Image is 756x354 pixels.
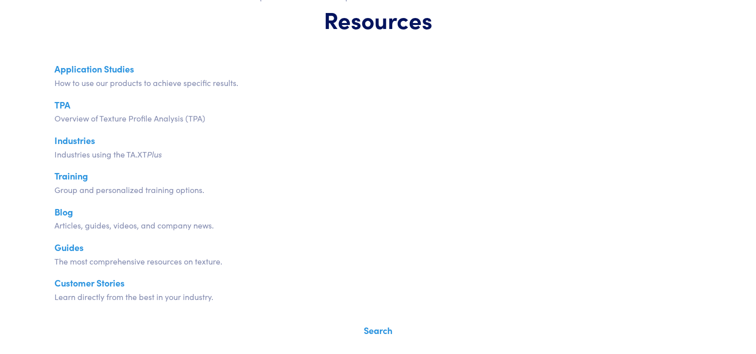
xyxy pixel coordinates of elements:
a: Training [54,169,88,182]
h1: Resources [78,5,678,34]
p: How to use our products to achieve specific results. [54,76,702,89]
a: Blog [54,205,73,218]
a: Customer Stories [54,276,124,289]
p: Learn directly from the best in your industry. [54,290,702,303]
a: Search [364,324,392,336]
a: Application Studies [54,62,134,75]
p: Articles, guides, videos, and company news. [54,219,702,232]
a: Guides [54,241,83,253]
a: Industries [54,134,95,146]
p: Industries using the TA.XT [54,148,702,161]
p: Group and personalized training options. [54,183,702,196]
p: Overview of Texture Profile Analysis (TPA) [54,112,702,125]
i: Plus [147,148,162,159]
p: The most comprehensive resources on texture. [54,255,702,268]
a: TPA [54,98,70,111]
